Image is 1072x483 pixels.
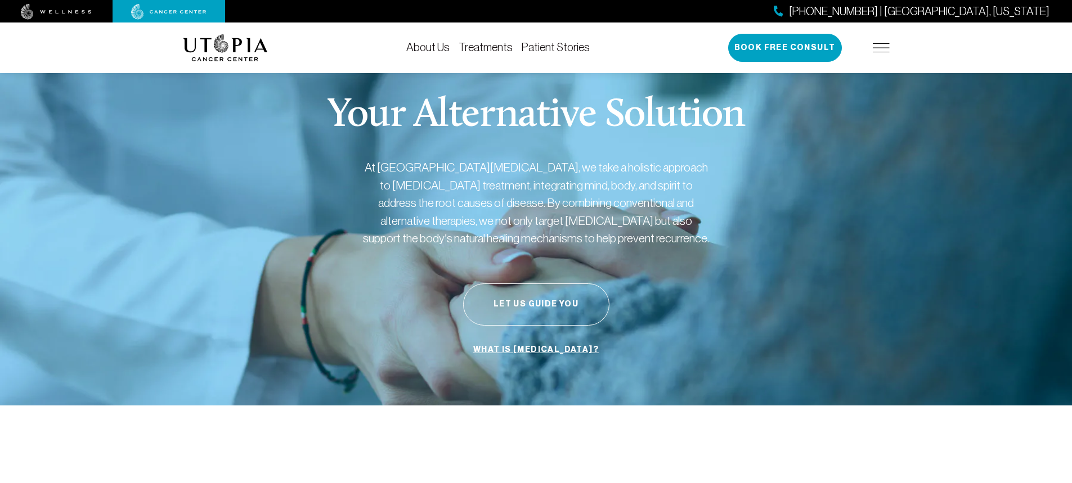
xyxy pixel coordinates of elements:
[789,3,1049,20] span: [PHONE_NUMBER] | [GEOGRAPHIC_DATA], [US_STATE]
[406,41,450,53] a: About Us
[459,41,513,53] a: Treatments
[463,283,609,326] button: Let Us Guide You
[470,339,602,360] a: What is [MEDICAL_DATA]?
[728,34,842,62] button: Book Free Consult
[131,4,207,20] img: cancer center
[774,3,1049,20] a: [PHONE_NUMBER] | [GEOGRAPHIC_DATA], [US_STATE]
[21,4,92,20] img: wellness
[362,159,711,247] p: At [GEOGRAPHIC_DATA][MEDICAL_DATA], we take a holistic approach to [MEDICAL_DATA] treatment, inte...
[522,41,590,53] a: Patient Stories
[183,34,268,61] img: logo
[327,96,745,136] p: Your Alternative Solution
[873,43,890,52] img: icon-hamburger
